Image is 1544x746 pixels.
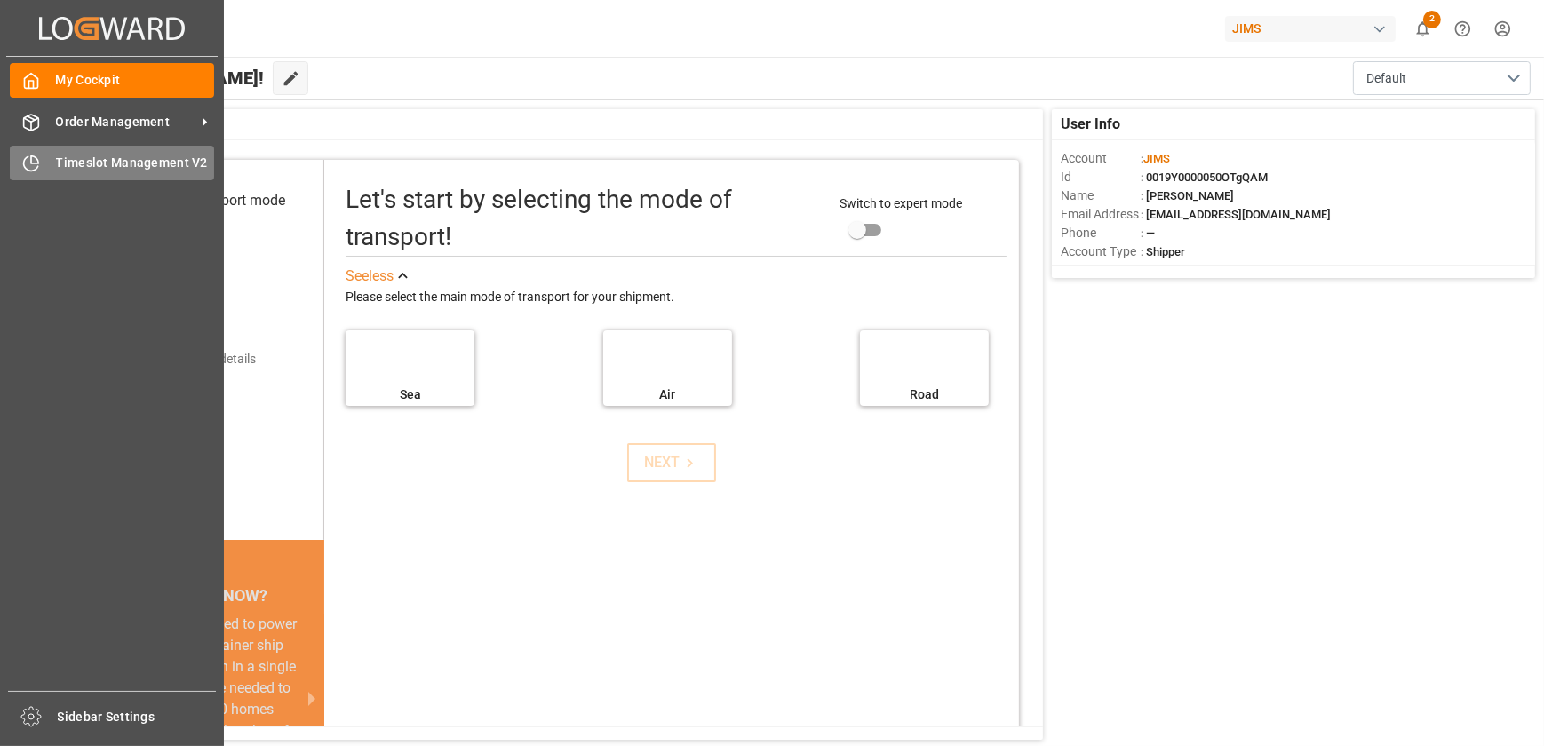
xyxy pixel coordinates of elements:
span: Phone [1061,224,1141,242]
span: Sidebar Settings [58,708,217,726]
button: NEXT [627,443,716,482]
span: : 0019Y0000050OTgQAM [1141,171,1268,184]
span: Timeslot Management V2 [56,154,215,172]
span: User Info [1061,114,1120,135]
div: JIMS [1225,16,1396,42]
div: NEXT [645,452,699,473]
span: Id [1061,168,1141,186]
a: My Cockpit [10,63,214,98]
div: Select transport mode [147,190,285,211]
span: Switch to expert mode [840,196,963,210]
div: Road [869,385,980,404]
button: show 2 new notifications [1403,9,1443,49]
span: : Shipper [1141,245,1185,258]
span: : [PERSON_NAME] [1141,189,1234,202]
span: JIMS [1143,152,1170,165]
span: Name [1061,186,1141,205]
div: Sea [354,385,466,404]
div: Please select the main mode of transport for your shipment. [346,287,1007,308]
span: Account [1061,149,1141,168]
div: See less [346,266,394,287]
span: : [EMAIL_ADDRESS][DOMAIN_NAME] [1141,208,1331,221]
span: : — [1141,226,1155,240]
span: 2 [1423,11,1441,28]
img: Exertis%20JAM%20-%20Email%20Logo.jpg_1722504956.jpg [1151,13,1213,44]
button: JIMS [1225,12,1403,45]
a: Timeslot Management V2 [10,146,214,180]
span: : [1141,152,1170,165]
span: Email Address [1061,205,1141,224]
span: Account Type [1061,242,1141,261]
span: My Cockpit [56,71,215,90]
div: Air [612,385,723,404]
button: Help Center [1443,9,1483,49]
span: Default [1366,69,1406,88]
span: Order Management [56,113,196,131]
div: Let's start by selecting the mode of transport! [346,181,822,256]
button: open menu [1353,61,1531,95]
